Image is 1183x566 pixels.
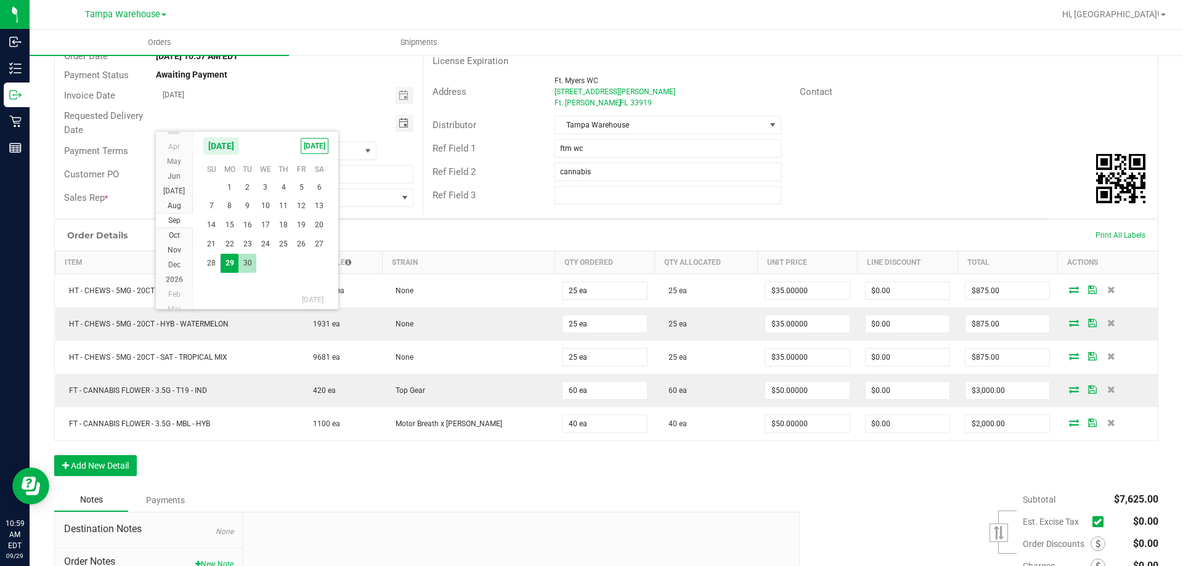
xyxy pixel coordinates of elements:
input: 0 [866,415,949,432]
span: Orders [131,37,188,48]
span: Ref Field 3 [433,190,476,201]
input: 0 [866,315,949,333]
span: [DATE] [163,187,185,195]
span: , [619,99,620,107]
span: Requested Delivery Date [64,110,143,135]
td: Thursday, September 25, 2025 [274,235,292,254]
a: Orders [30,30,289,55]
span: 25 ea [662,286,687,295]
th: Sa [311,160,328,179]
span: [DATE] [203,137,240,155]
span: 1931 ea [307,320,340,328]
div: Notes [54,488,128,512]
span: [DATE] [301,138,328,154]
td: Tuesday, September 2, 2025 [238,178,256,197]
span: 26 [293,235,311,254]
span: 15 [221,216,238,235]
span: 10 [256,196,274,216]
input: 0 [966,282,1049,299]
input: 0 [966,349,1049,366]
th: Unit Price [757,251,857,274]
span: Order Date [64,51,108,62]
inline-svg: Inbound [9,36,22,48]
span: Invoice Date [64,90,115,101]
span: Mar [168,127,181,136]
span: Top Gear [389,386,425,395]
span: 21 [203,235,221,254]
h1: Order Details [67,230,128,240]
input: 0 [765,282,849,299]
input: 0 [966,415,1049,432]
td: Monday, September 1, 2025 [221,178,238,197]
span: Contact [800,86,832,97]
td: Sunday, September 14, 2025 [203,216,221,235]
span: 11 [274,196,292,216]
span: 1100 ea [307,419,340,428]
span: 25 [274,235,292,254]
th: Su [203,160,221,179]
span: Tampa Warehouse [555,116,765,134]
td: Saturday, September 13, 2025 [311,196,328,216]
p: 10:59 AM EDT [6,518,24,551]
span: HT - CHEWS - 5MG - 20CT - HYB - WATERMELON [63,320,229,328]
span: 8 [221,196,238,216]
span: 25 ea [662,320,687,328]
span: Distributor [433,119,476,131]
span: Ref Field 1 [433,143,476,154]
input: 0 [563,315,646,333]
span: 420 ea [307,386,336,395]
span: 16 [238,216,256,235]
span: Hi, [GEOGRAPHIC_DATA]! [1062,9,1160,19]
span: Save Order Detail [1083,386,1102,393]
span: 29 [221,254,238,273]
span: Save Order Detail [1083,286,1102,293]
span: Shipments [384,37,454,48]
span: Feb [168,290,181,299]
span: 7 [203,196,221,216]
span: Sep [168,216,181,225]
span: [STREET_ADDRESS][PERSON_NAME] [555,87,675,96]
span: Subtotal [1023,495,1055,504]
span: None [389,353,413,362]
th: Sellable [299,251,382,274]
qrcode: 12023658 [1096,154,1145,203]
td: Thursday, September 4, 2025 [274,178,292,197]
span: Mar [168,305,181,313]
span: None [389,320,413,328]
a: Shipments [289,30,548,55]
span: May [167,157,181,166]
input: 0 [866,382,949,399]
span: Payment Terms [64,145,128,156]
span: HT - CHEWS - 5MG - 20CT - SAT - TROPICAL MIX [63,353,227,362]
span: 5 [293,178,311,197]
button: Add New Detail [54,455,137,476]
span: 19 [293,216,311,235]
span: 23 [238,235,256,254]
td: Friday, September 5, 2025 [293,178,311,197]
td: Monday, September 15, 2025 [221,216,238,235]
td: Wednesday, September 3, 2025 [256,178,274,197]
input: 0 [966,382,1049,399]
inline-svg: Reports [9,142,22,154]
th: Tu [238,160,256,179]
span: 25 ea [662,353,687,362]
p: 09/29 [6,551,24,560]
td: Thursday, September 11, 2025 [274,196,292,216]
td: Friday, September 19, 2025 [293,216,311,235]
span: $0.00 [1133,538,1158,549]
span: 2 [238,178,256,197]
span: Delete Order Detail [1102,319,1120,326]
div: Payments [128,489,202,511]
th: Fr [293,160,311,179]
span: 4 [274,178,292,197]
span: 9 [238,196,256,216]
span: Ft. Myers WC [555,76,598,85]
strong: Awaiting Payment [156,70,227,79]
span: None [216,527,234,536]
span: 3 [256,178,274,197]
span: Est. Excise Tax [1023,517,1087,527]
td: Friday, September 12, 2025 [293,196,311,216]
span: Jun [168,172,181,180]
span: FT - CANNABIS FLOWER - 3.5G - MBL - HYB [63,419,210,428]
span: Address [433,86,466,97]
